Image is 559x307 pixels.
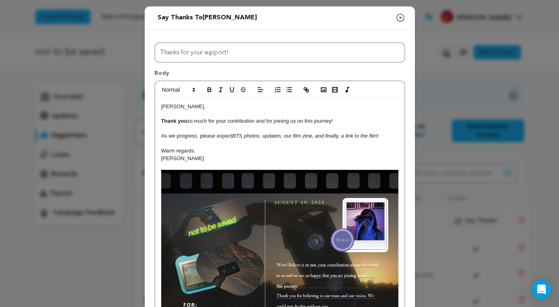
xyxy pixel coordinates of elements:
div: Say thanks to [158,13,257,23]
p: Warm regards, [161,147,398,155]
span: [PERSON_NAME] [203,14,257,21]
div: Open Intercom Messenger [532,280,551,299]
p: so much for your contribution and for joining us on this journey! [161,117,398,125]
p: As we progress, please expect ! [161,132,398,140]
strong: Thank you [161,118,187,124]
em: BTS photos, updates, our film zine, and finally, a link to the film [232,133,377,139]
p: [PERSON_NAME], [161,103,398,110]
p: Body [154,69,405,80]
p: [PERSON_NAME] [161,155,398,162]
input: Subject [154,42,405,63]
